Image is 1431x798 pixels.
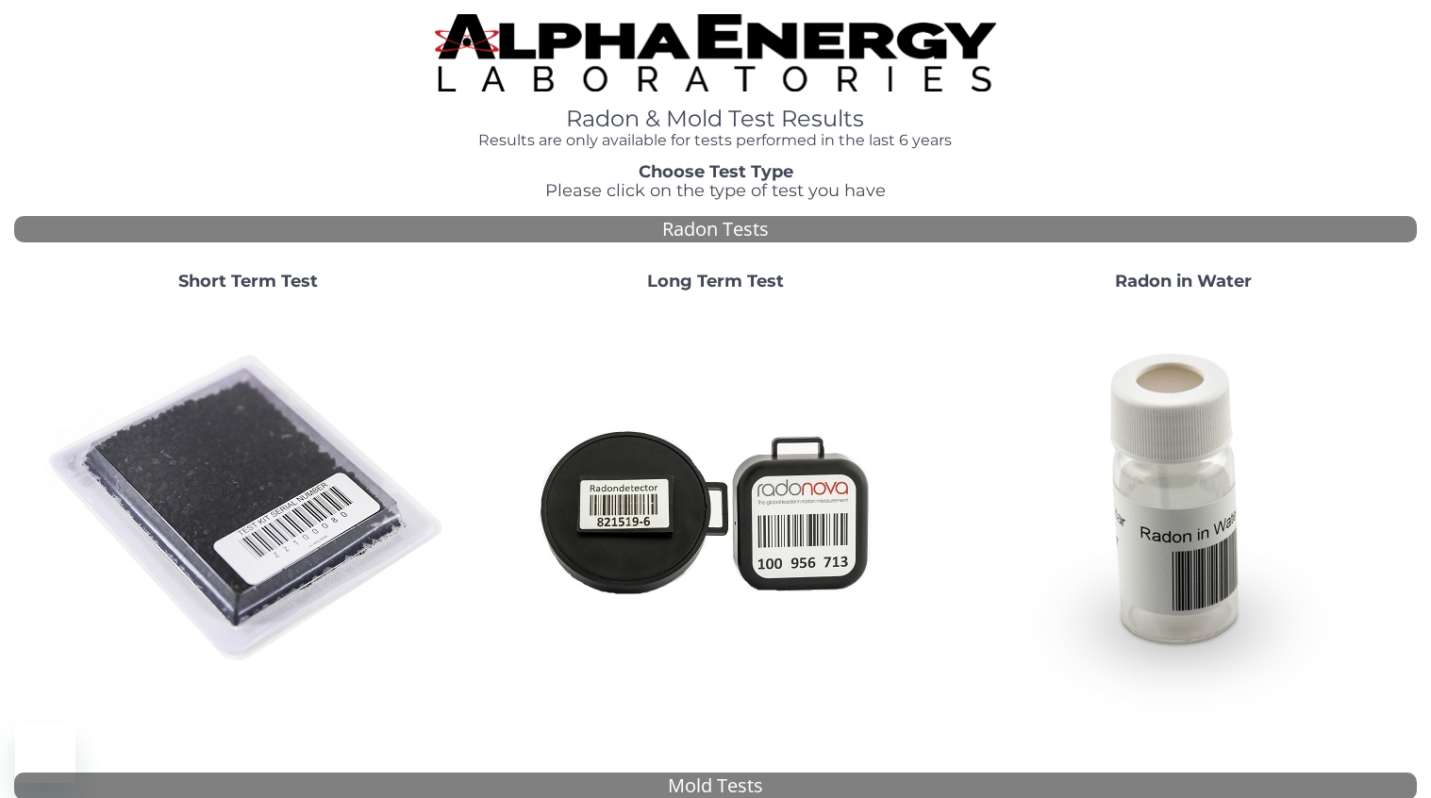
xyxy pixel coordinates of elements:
[435,107,996,131] h1: Radon & Mold Test Results
[1115,271,1252,291] strong: Radon in Water
[435,132,996,149] h4: Results are only available for tests performed in the last 6 years
[14,216,1417,243] div: Radon Tests
[545,180,886,201] span: Please click on the type of test you have
[639,161,793,182] strong: Choose Test Type
[178,271,318,291] strong: Short Term Test
[980,307,1386,712] img: RadoninWater.jpg
[15,723,75,783] iframe: Button to launch messaging window
[435,14,996,91] img: TightCrop.jpg
[647,271,784,291] strong: Long Term Test
[45,307,451,712] img: ShortTerm.jpg
[512,307,918,712] img: Radtrak2vsRadtrak3.jpg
